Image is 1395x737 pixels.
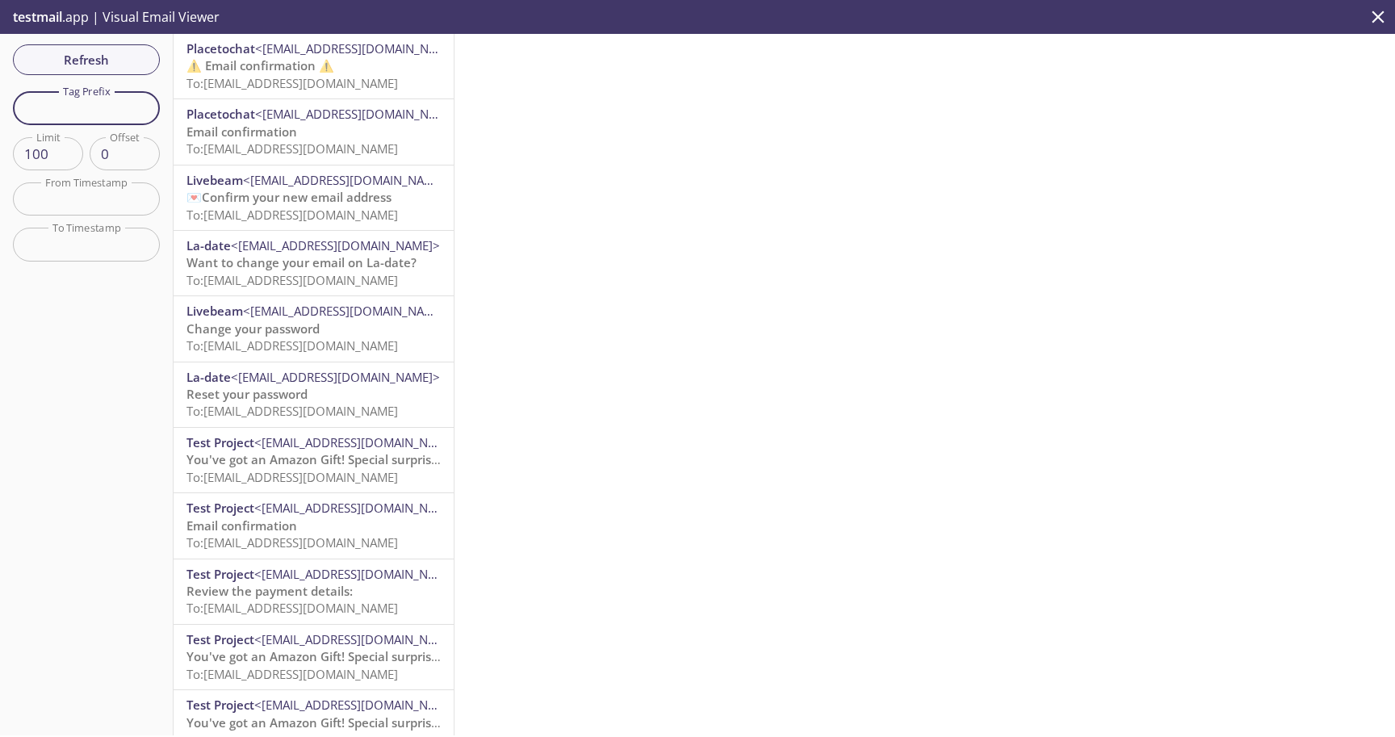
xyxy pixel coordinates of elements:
span: Change your password [186,320,320,337]
span: To: [EMAIL_ADDRESS][DOMAIN_NAME] [186,140,398,157]
span: <[EMAIL_ADDRESS][DOMAIN_NAME]> [231,369,440,385]
div: Test Project<[EMAIL_ADDRESS][DOMAIN_NAME]>Review the payment details:To:[EMAIL_ADDRESS][DOMAIN_NAME] [174,559,454,624]
button: Refresh [13,44,160,75]
span: <[EMAIL_ADDRESS][DOMAIN_NAME]> [254,697,463,713]
div: La-date<[EMAIL_ADDRESS][DOMAIN_NAME]>Want to change your email on La-date?To:[EMAIL_ADDRESS][DOMA... [174,231,454,295]
span: ⚠️ Email confirmation ⚠️ [186,57,334,73]
span: To: [EMAIL_ADDRESS][DOMAIN_NAME] [186,75,398,91]
span: To: [EMAIL_ADDRESS][DOMAIN_NAME] [186,469,398,485]
div: Test Project<[EMAIL_ADDRESS][DOMAIN_NAME]>Email confirmationTo:[EMAIL_ADDRESS][DOMAIN_NAME] [174,493,454,558]
div: Placetochat<[EMAIL_ADDRESS][DOMAIN_NAME]>⚠️ Email confirmation ⚠️To:[EMAIL_ADDRESS][DOMAIN_NAME] [174,34,454,98]
div: Test Project<[EMAIL_ADDRESS][DOMAIN_NAME]>You've got an Amazon Gift! Special surprise from Test P... [174,428,454,492]
span: Placetochat [186,40,255,57]
span: Reset your password [186,386,308,402]
span: Livebeam [186,303,243,319]
div: Test Project<[EMAIL_ADDRESS][DOMAIN_NAME]>You've got an Amazon Gift! Special surprise from Test P... [174,625,454,689]
span: Test Project [186,500,254,516]
span: Review the payment details: [186,583,353,599]
span: <[EMAIL_ADDRESS][DOMAIN_NAME]> [254,434,463,450]
span: <[EMAIL_ADDRESS][DOMAIN_NAME]> [231,237,440,253]
span: Test Project [186,566,254,582]
div: La-date<[EMAIL_ADDRESS][DOMAIN_NAME]>Reset your passwordTo:[EMAIL_ADDRESS][DOMAIN_NAME] [174,362,454,427]
span: To: [EMAIL_ADDRESS][DOMAIN_NAME] [186,403,398,419]
span: Refresh [26,49,147,70]
span: <[EMAIL_ADDRESS][DOMAIN_NAME]> [255,106,464,122]
span: To: [EMAIL_ADDRESS][DOMAIN_NAME] [186,666,398,682]
span: testmail [13,8,62,26]
span: To: [EMAIL_ADDRESS][DOMAIN_NAME] [186,337,398,354]
span: You've got an Amazon Gift! Special surprise from Test Profile [186,648,538,664]
span: <[EMAIL_ADDRESS][DOMAIN_NAME]> [255,40,464,57]
span: Placetochat [186,106,255,122]
span: Test Project [186,631,254,647]
span: To: [EMAIL_ADDRESS][DOMAIN_NAME] [186,534,398,551]
span: 💌Confirm your new email address [186,189,392,205]
span: Test Project [186,697,254,713]
span: Want to change your email on La-date? [186,254,417,270]
div: Livebeam<[EMAIL_ADDRESS][DOMAIN_NAME]>💌Confirm your new email addressTo:[EMAIL_ADDRESS][DOMAIN_NAME] [174,165,454,230]
span: To: [EMAIL_ADDRESS][DOMAIN_NAME] [186,600,398,616]
span: <[EMAIL_ADDRESS][DOMAIN_NAME]> [243,172,452,188]
span: La-date [186,369,231,385]
span: To: [EMAIL_ADDRESS][DOMAIN_NAME] [186,272,398,288]
span: <[EMAIL_ADDRESS][DOMAIN_NAME]> [254,631,463,647]
span: Livebeam [186,172,243,188]
span: <[EMAIL_ADDRESS][DOMAIN_NAME]> [254,500,463,516]
span: <[EMAIL_ADDRESS][DOMAIN_NAME]> [243,303,452,319]
span: You've got an Amazon Gift! Special surprise from Test Profile [186,451,538,467]
span: Email confirmation [186,517,297,534]
span: Email confirmation [186,124,297,140]
span: La-date [186,237,231,253]
span: Test Project [186,434,254,450]
span: <[EMAIL_ADDRESS][DOMAIN_NAME]> [254,566,463,582]
div: Livebeam<[EMAIL_ADDRESS][DOMAIN_NAME]>Change your passwordTo:[EMAIL_ADDRESS][DOMAIN_NAME] [174,296,454,361]
span: You've got an Amazon Gift! Special surprise from Test Profile [186,714,538,731]
span: To: [EMAIL_ADDRESS][DOMAIN_NAME] [186,207,398,223]
div: Placetochat<[EMAIL_ADDRESS][DOMAIN_NAME]>Email confirmationTo:[EMAIL_ADDRESS][DOMAIN_NAME] [174,99,454,164]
